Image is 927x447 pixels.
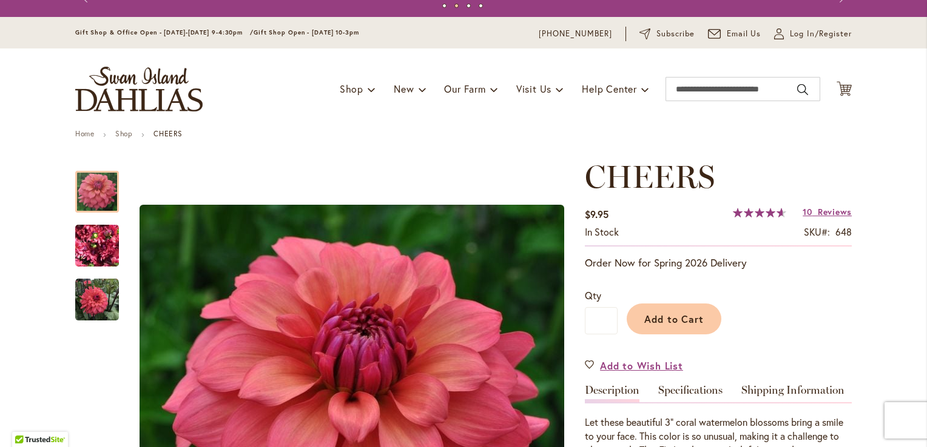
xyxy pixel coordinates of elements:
span: Gift Shop & Office Open - [DATE]-[DATE] 9-4:30pm / [75,28,254,36]
span: Gift Shop Open - [DATE] 10-3pm [254,28,359,36]
div: Availability [585,225,619,239]
div: CHEERS [75,267,119,320]
a: Specifications [658,385,723,402]
a: Email Us [708,28,761,40]
a: Add to Wish List [585,359,683,372]
span: New [394,82,414,95]
button: Add to Cart [627,303,721,334]
div: CHEERS [75,213,131,267]
div: 93% [733,208,786,217]
strong: CHEERS [153,129,183,138]
p: Order Now for Spring 2026 Delivery [585,256,852,270]
span: Qty [585,289,601,302]
span: 10 [803,206,812,217]
a: Shipping Information [741,385,844,402]
span: Subscribe [656,28,695,40]
span: Email Us [727,28,761,40]
span: Our Farm [444,82,485,95]
div: 648 [835,225,852,239]
span: Reviews [818,206,852,217]
span: CHEERS [585,157,715,196]
span: Visit Us [516,82,551,95]
button: 2 of 4 [454,4,459,8]
a: [PHONE_NUMBER] [539,28,612,40]
span: In stock [585,225,619,238]
span: Add to Wish List [600,359,683,372]
a: store logo [75,67,203,111]
button: 4 of 4 [479,4,483,8]
img: CHEERS [75,278,119,322]
a: Log In/Register [774,28,852,40]
span: $9.95 [585,208,608,220]
img: CHEERS [75,217,119,275]
a: Shop [115,129,132,138]
div: CHEERS [75,159,131,213]
a: Subscribe [639,28,695,40]
a: 10 Reviews [803,206,852,217]
span: Help Center [582,82,637,95]
a: Home [75,129,94,138]
iframe: Launch Accessibility Center [9,404,43,438]
span: Add to Cart [644,313,704,325]
span: Shop [340,82,363,95]
a: Description [585,385,639,402]
strong: SKU [804,225,830,238]
button: 3 of 4 [467,4,471,8]
span: Log In/Register [790,28,852,40]
button: 1 of 4 [442,4,447,8]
